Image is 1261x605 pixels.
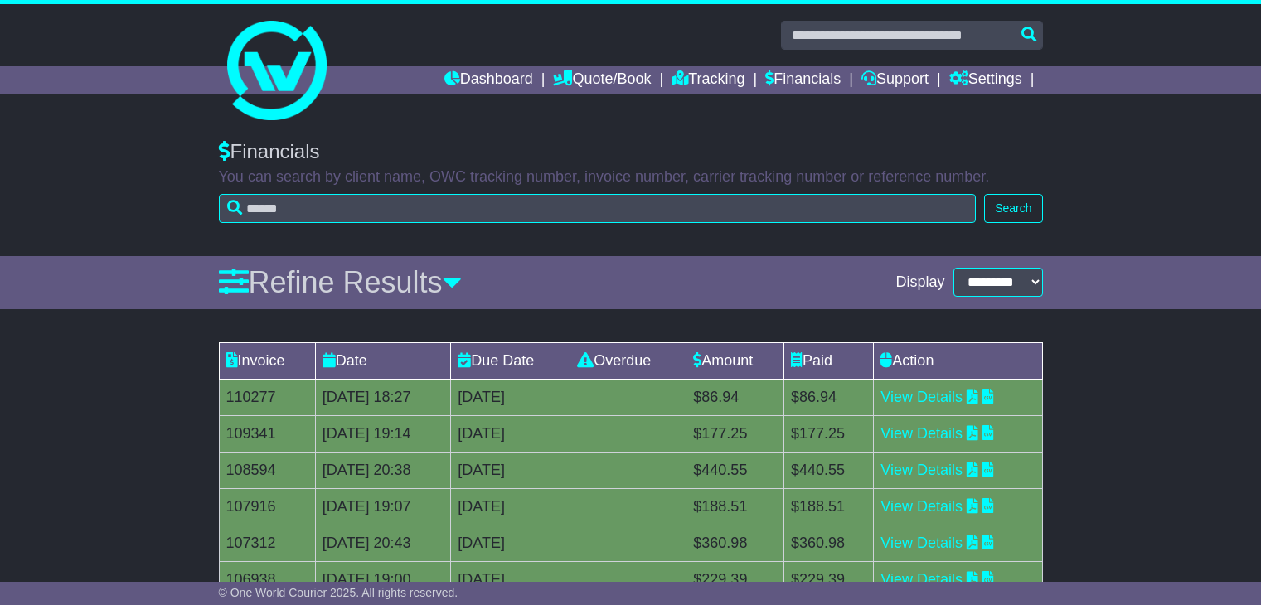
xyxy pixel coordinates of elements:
[219,140,1043,164] div: Financials
[451,561,570,598] td: [DATE]
[315,379,450,415] td: [DATE] 18:27
[553,66,651,94] a: Quote/Book
[315,342,450,379] td: Date
[219,561,315,598] td: 106938
[219,525,315,561] td: 107312
[686,452,784,488] td: $440.55
[895,273,944,292] span: Display
[783,525,873,561] td: $360.98
[880,389,963,405] a: View Details
[315,415,450,452] td: [DATE] 19:14
[783,342,873,379] td: Paid
[219,586,458,599] span: © One World Courier 2025. All rights reserved.
[444,66,533,94] a: Dashboard
[451,415,570,452] td: [DATE]
[672,66,744,94] a: Tracking
[880,535,963,551] a: View Details
[880,425,963,442] a: View Details
[765,66,841,94] a: Financials
[686,415,784,452] td: $177.25
[686,488,784,525] td: $188.51
[451,488,570,525] td: [DATE]
[880,462,963,478] a: View Details
[451,379,570,415] td: [DATE]
[219,379,315,415] td: 110277
[949,66,1022,94] a: Settings
[686,561,784,598] td: $229.39
[219,168,1043,186] p: You can search by client name, OWC tracking number, invoice number, carrier tracking number or re...
[861,66,929,94] a: Support
[219,488,315,525] td: 107916
[880,498,963,515] a: View Details
[686,525,784,561] td: $360.98
[451,525,570,561] td: [DATE]
[451,342,570,379] td: Due Date
[219,342,315,379] td: Invoice
[686,342,784,379] td: Amount
[984,194,1042,223] button: Search
[880,571,963,588] a: View Details
[219,415,315,452] td: 109341
[451,452,570,488] td: [DATE]
[783,415,873,452] td: $177.25
[874,342,1042,379] td: Action
[315,452,450,488] td: [DATE] 20:38
[219,265,462,299] a: Refine Results
[783,561,873,598] td: $229.39
[783,452,873,488] td: $440.55
[315,525,450,561] td: [DATE] 20:43
[686,379,784,415] td: $86.94
[783,379,873,415] td: $86.94
[315,561,450,598] td: [DATE] 19:00
[315,488,450,525] td: [DATE] 19:07
[570,342,686,379] td: Overdue
[219,452,315,488] td: 108594
[783,488,873,525] td: $188.51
